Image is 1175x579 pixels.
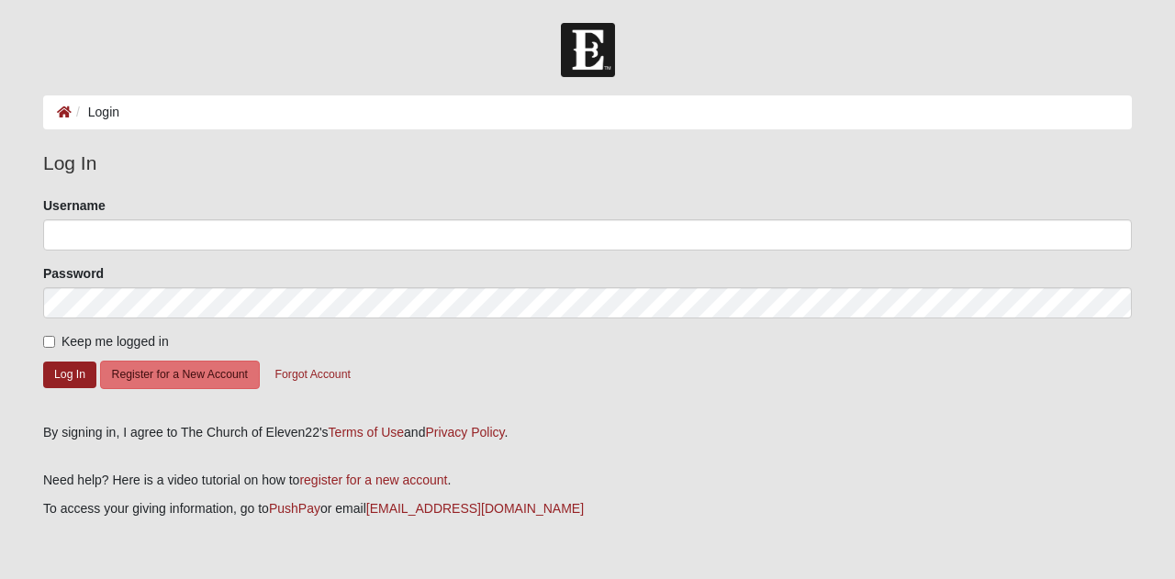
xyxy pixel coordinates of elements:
p: Need help? Here is a video tutorial on how to . [43,471,1132,490]
a: register for a new account [299,473,447,487]
button: Register for a New Account [100,361,260,389]
a: Privacy Policy [425,425,504,440]
a: [EMAIL_ADDRESS][DOMAIN_NAME] [366,501,584,516]
a: PushPay [269,501,320,516]
label: Password [43,264,104,283]
img: Church of Eleven22 Logo [561,23,615,77]
button: Log In [43,362,96,388]
label: Username [43,196,106,215]
div: By signing in, I agree to The Church of Eleven22's and . [43,423,1132,442]
li: Login [72,103,119,122]
button: Forgot Account [263,361,363,389]
input: Keep me logged in [43,336,55,348]
legend: Log In [43,149,1132,178]
a: Terms of Use [329,425,404,440]
span: Keep me logged in [62,334,169,349]
p: To access your giving information, go to or email [43,499,1132,518]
